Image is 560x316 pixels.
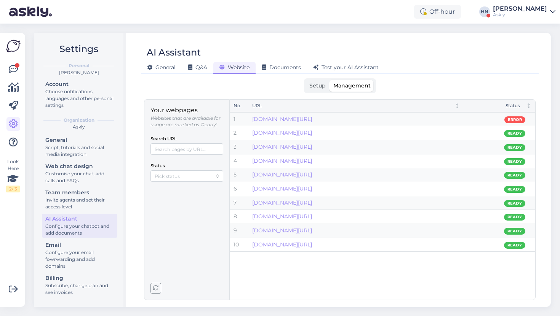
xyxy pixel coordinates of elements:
[248,100,464,112] th: URLNot sorted
[150,115,223,128] p: Websites that are available for usage are marked as 'Ready'.
[42,214,117,238] a: AI AssistantConfigure your chatbot and add documents
[45,88,114,109] div: Choose notifications, languages and other personal settings
[150,162,165,170] label: Status
[507,186,522,192] span: Ready
[45,170,114,184] div: Customise your chat, add calls and FAQs
[333,82,371,89] span: Management
[309,82,326,89] span: Setup
[64,117,94,124] b: Organization
[45,189,114,197] div: Team members
[262,64,301,71] span: Documents
[507,159,522,165] span: Ready
[155,172,212,179] input: Pick status
[45,241,114,249] div: Email
[252,227,312,234] a: [DOMAIN_NAME][URL]
[42,187,117,211] a: Team membersInvite agents and set their access level
[252,157,312,164] a: [DOMAIN_NAME][URL]
[507,145,522,151] span: Ready
[507,214,522,220] span: Ready
[6,39,21,53] img: Askly Logo
[45,197,114,210] div: Invite agents and set their access level
[234,171,237,178] span: 5
[454,103,460,108] div: Not sorted
[508,117,522,123] span: Error
[234,227,237,234] span: 9
[493,6,555,18] a: [PERSON_NAME]Askly
[252,213,312,220] a: [DOMAIN_NAME][URL]
[234,102,245,110] div: No.
[188,64,207,71] span: Q&A
[42,240,117,271] a: EmailConfigure your email fowrwarding and add domains
[479,6,490,17] div: HN
[45,223,114,237] div: Configure your chatbot and add documents
[234,199,237,206] span: 7
[464,100,535,112] th: StatusNot sorted
[234,143,237,150] span: 3
[40,42,117,56] h2: Settings
[42,135,117,159] a: GeneralScript, tutorials and social media integration
[252,102,448,110] div: URL
[507,228,522,234] span: Ready
[252,171,312,178] a: [DOMAIN_NAME][URL]
[150,106,223,115] p: Your webpages
[150,135,177,143] label: Search URL
[507,130,522,137] span: Ready
[42,79,117,110] a: AccountChoose notifications, languages and other personal settings
[234,157,237,164] span: 4
[69,62,90,69] b: Personal
[234,241,239,248] span: 10
[526,103,531,108] div: Not sorted
[42,161,117,185] a: Web chat designCustomise your chat, add calls and FAQs
[45,249,114,270] div: Configure your email fowrwarding and add domains
[6,186,20,192] div: 2 / 3
[219,64,250,71] span: Website
[45,282,114,296] div: Subscribe, change plan and see invoices
[313,64,379,71] span: Test your AI Assistant
[150,283,161,294] button: Reload pages
[414,5,461,19] div: Off-hour
[6,158,20,192] div: Look Here
[234,129,237,136] span: 2
[493,12,547,18] div: Askly
[252,199,312,206] a: [DOMAIN_NAME][URL]
[507,242,522,248] span: Ready
[252,143,312,150] a: [DOMAIN_NAME][URL]
[40,124,117,130] div: Askly
[252,129,312,136] a: [DOMAIN_NAME][URL]
[45,162,114,170] div: Web chat design
[467,102,520,110] div: Status
[150,143,223,155] input: Search pages by URL...
[507,172,522,178] span: Ready
[252,116,312,122] a: [DOMAIN_NAME][URL]
[234,185,237,192] span: 6
[147,45,201,60] div: AI Assistant
[147,64,176,71] span: General
[234,213,237,220] span: 8
[234,116,235,122] span: 1
[42,273,117,297] a: BillingSubscribe, change plan and see invoices
[45,274,114,282] div: Billing
[493,6,547,12] div: [PERSON_NAME]
[40,69,117,76] div: [PERSON_NAME]
[252,185,312,192] a: [DOMAIN_NAME][URL]
[45,144,114,158] div: Script, tutorials and social media integration
[45,80,114,88] div: Account
[252,241,312,248] a: [DOMAIN_NAME][URL]
[507,200,522,206] span: Ready
[45,215,114,223] div: AI Assistant
[45,136,114,144] div: General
